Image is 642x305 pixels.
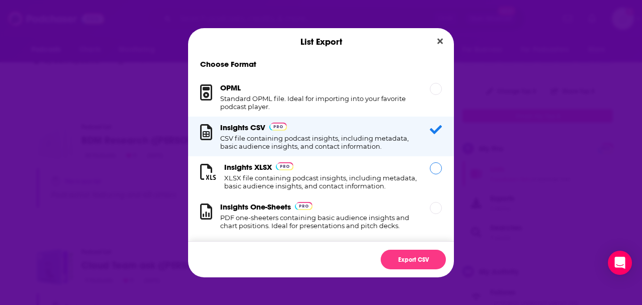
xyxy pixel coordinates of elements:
img: Podchaser Pro [295,202,312,210]
h3: OPML [220,83,241,92]
h1: CSV file containing podcast insights, including metadata, basic audience insights, and contact in... [220,134,418,150]
h3: Insights One-Sheets [220,202,291,212]
h1: PDF one-sheeters containing basic audience insights and chart positions. Ideal for presentations ... [220,214,418,230]
img: Podchaser Pro [269,123,287,131]
button: Export CSV [381,250,446,269]
h1: Choose Format [188,59,454,69]
button: Close [433,35,447,48]
h1: Standard OPML file. Ideal for importing into your favorite podcast player. [220,94,418,111]
div: Open Intercom Messenger [608,251,632,275]
img: Podchaser Pro [276,162,293,170]
h3: Insights XLSX [224,162,272,172]
h3: Insights CSV [220,123,265,132]
div: List Export [188,28,454,55]
h1: XLSX file containing podcast insights, including metadata, basic audience insights, and contact i... [224,174,418,190]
